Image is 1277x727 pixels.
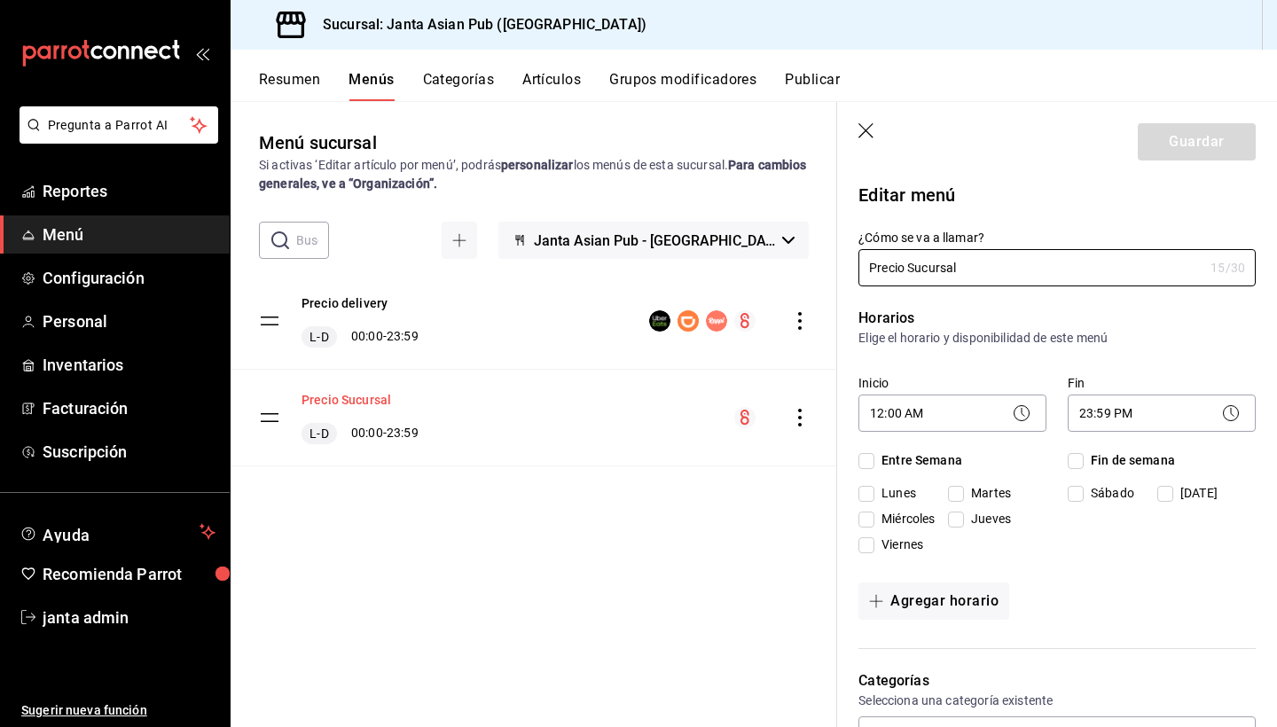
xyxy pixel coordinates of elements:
span: Jueves [964,510,1011,528]
button: Publicar [785,71,840,101]
span: Reportes [43,179,215,203]
label: ¿Cómo se va a llamar? [858,231,1256,244]
span: Fin de semana [1084,451,1175,470]
button: open_drawer_menu [195,46,209,60]
div: 00:00 - 23:59 [302,326,419,348]
button: actions [791,409,809,426]
span: janta admin [43,606,215,629]
span: Recomienda Parrot [43,562,215,586]
div: 00:00 - 23:59 [302,423,419,444]
div: Si activas ‘Editar artículo por menú’, podrás los menús de esta sucursal. [259,156,809,193]
h3: Sucursal: Janta Asian Pub ([GEOGRAPHIC_DATA]) [309,14,646,35]
label: Inicio [858,377,1046,389]
span: Sugerir nueva función [21,701,215,720]
strong: personalizar [501,158,574,172]
button: Grupos modificadores [609,71,756,101]
span: Configuración [43,266,215,290]
button: drag [259,310,280,332]
span: L-D [306,328,332,346]
span: Miércoles [874,510,935,528]
span: Inventarios [43,353,215,377]
span: Lunes [874,484,916,503]
button: Menús [349,71,394,101]
input: Buscar menú [296,223,329,258]
span: Suscripción [43,440,215,464]
p: Selecciona una categoría existente [858,692,1256,709]
table: menu-maker-table [231,273,837,466]
button: Pregunta a Parrot AI [20,106,218,144]
button: Precio delivery [302,294,388,312]
button: Janta Asian Pub - [GEOGRAPHIC_DATA] [498,222,809,259]
p: Elige el horario y disponibilidad de este menú [858,329,1256,347]
span: Facturación [43,396,215,420]
div: 15 /30 [1210,259,1245,277]
div: navigation tabs [259,71,1277,101]
a: Pregunta a Parrot AI [12,129,218,147]
div: Menú sucursal [259,129,377,156]
button: Categorías [423,71,495,101]
span: Personal [43,309,215,333]
p: Editar menú [858,182,1256,208]
p: Horarios [858,308,1256,329]
span: Pregunta a Parrot AI [48,116,191,135]
div: 12:00 AM [858,395,1046,432]
button: Agregar horario [858,582,1009,620]
span: Sábado [1084,484,1134,503]
span: Viernes [874,535,923,554]
button: drag [259,407,280,428]
button: Artículos [522,71,581,101]
span: [DATE] [1173,484,1218,503]
span: L-D [306,425,332,442]
button: Resumen [259,71,320,101]
button: Precio Sucursal [302,391,391,409]
label: Fin [1068,377,1256,389]
div: 23:59 PM [1068,395,1256,432]
span: Janta Asian Pub - [GEOGRAPHIC_DATA] [534,232,775,249]
span: Ayuda [43,521,192,543]
span: Entre Semana [874,451,962,470]
p: Categorías [858,670,1256,692]
button: actions [791,312,809,330]
span: Menú [43,223,215,246]
span: Martes [964,484,1011,503]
